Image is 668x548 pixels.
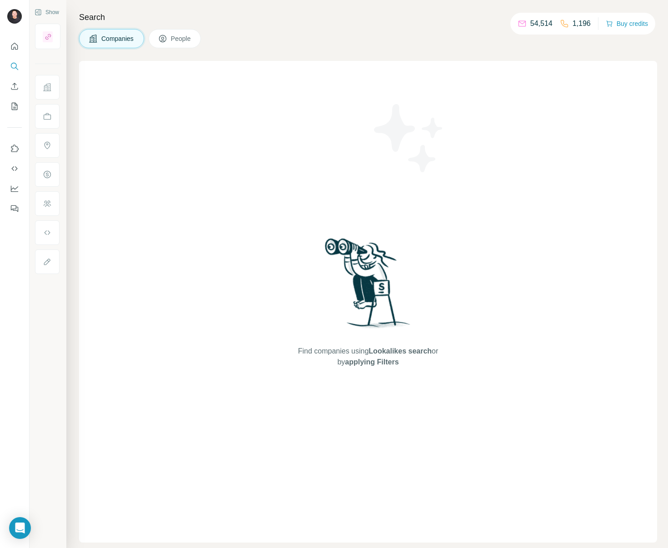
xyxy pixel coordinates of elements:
[7,180,22,197] button: Dashboard
[7,140,22,157] button: Use Surfe on LinkedIn
[28,5,65,19] button: Show
[101,34,135,43] span: Companies
[7,9,22,24] img: Avatar
[7,58,22,75] button: Search
[368,97,450,179] img: Surfe Illustration - Stars
[9,517,31,539] div: Open Intercom Messenger
[573,18,591,29] p: 1,196
[7,160,22,177] button: Use Surfe API
[369,347,432,355] span: Lookalikes search
[7,38,22,55] button: Quick start
[295,346,441,368] span: Find companies using or by
[171,34,192,43] span: People
[7,200,22,217] button: Feedback
[606,17,648,30] button: Buy credits
[79,11,657,24] h4: Search
[7,98,22,115] button: My lists
[321,236,415,337] img: Surfe Illustration - Woman searching with binoculars
[530,18,553,29] p: 54,514
[7,78,22,95] button: Enrich CSV
[345,358,399,366] span: applying Filters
